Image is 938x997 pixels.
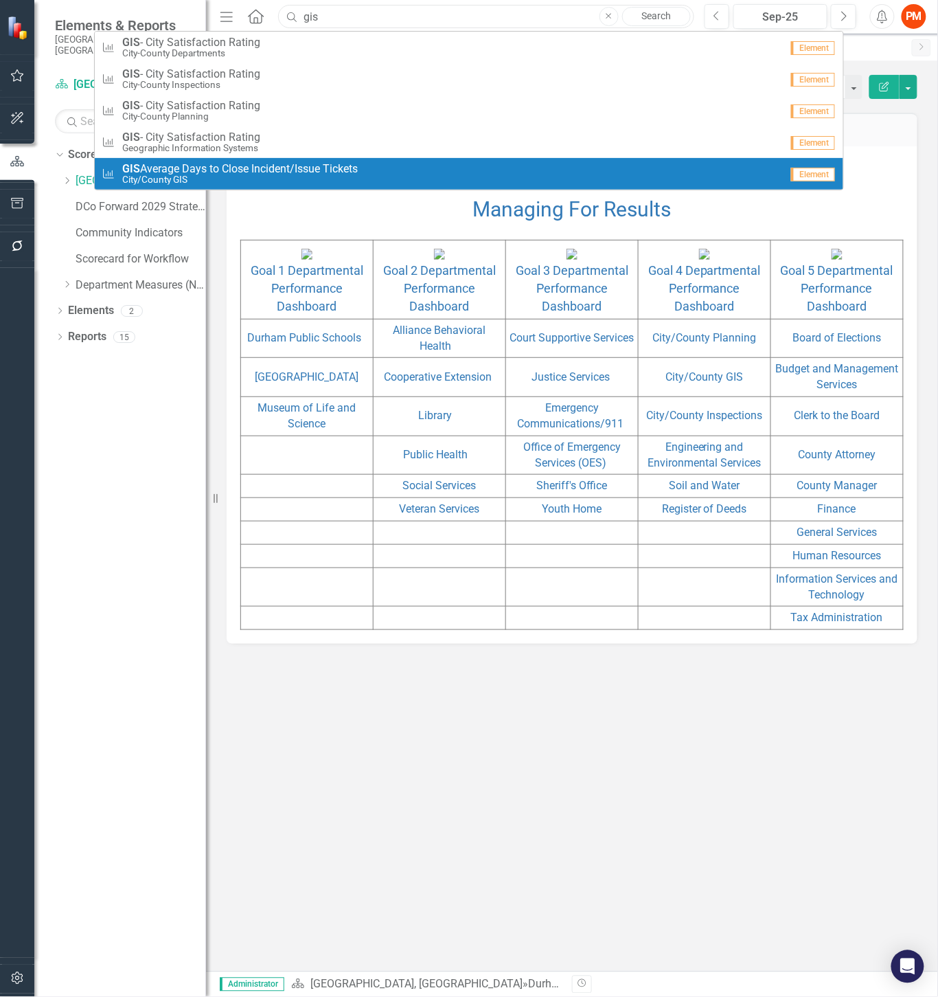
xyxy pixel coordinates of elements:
a: - City Satisfaction RatingCity-County InspectionsElement [95,63,844,95]
img: goal%204%20icon.PNG [699,249,710,260]
img: goal%205%20icon.PNG [832,249,843,260]
a: Reports [68,329,106,345]
a: Search [622,7,691,26]
a: Alliance Behavioral Health [393,324,486,352]
span: Element [791,168,835,181]
a: Information Services and Technology [777,572,898,601]
a: Finance [818,502,856,515]
div: » [291,977,562,993]
small: Geographic Information Systems [122,143,260,153]
a: General Services [797,526,878,539]
a: Soil and Water [670,479,740,492]
a: Public Health [403,448,468,461]
a: Office of Emergency Services (OES) [523,440,621,469]
a: Goal 4 Departmental Performance Dashboard [648,263,761,313]
a: Library [419,409,453,422]
small: City-County Planning [122,111,260,122]
a: City/County Planning [653,331,757,344]
a: [GEOGRAPHIC_DATA], [GEOGRAPHIC_DATA] [55,77,192,93]
span: - City Satisfaction Rating [122,131,260,144]
div: Open Intercom Messenger [891,950,924,983]
div: 15 [113,331,135,343]
span: Element [791,136,835,150]
span: Average Days to Close Incident/Issue Tickets [122,163,358,175]
a: Court Supportive Services [510,331,634,344]
span: - City Satisfaction Rating [122,100,260,112]
a: Scorecard for Workflow [76,251,206,267]
a: Sheriff's Office [537,479,608,492]
a: Tax Administration [791,611,883,624]
a: County Manager [797,479,878,492]
a: [GEOGRAPHIC_DATA], [GEOGRAPHIC_DATA] [76,173,206,189]
a: Social Services [403,479,477,492]
img: goal%201%20icon%20v2.PNG [301,249,312,260]
input: Search Below... [55,109,192,133]
span: - City Satisfaction Rating [122,36,260,49]
span: Element [791,104,835,118]
a: Goal 3 Departmental Performance Dashboard [516,263,628,313]
small: City-County Inspections [122,80,260,90]
a: City/County GIS [666,370,744,383]
a: - City Satisfaction RatingCity-County DepartmentsElement [95,32,844,63]
div: Durham County's ClearPoint Site - Performance Management [528,978,823,991]
span: Element [791,73,835,87]
a: [GEOGRAPHIC_DATA], [GEOGRAPHIC_DATA] [310,978,523,991]
a: Goal 5 Departmental Performance Dashboard [781,263,893,313]
img: goal%203%20icon.PNG [567,249,577,260]
img: ClearPoint Strategy [7,16,31,40]
a: DCo Forward 2029 Strategic Plan [76,199,206,215]
a: Youth Home [542,502,602,515]
button: Sep-25 [733,4,827,29]
input: Search ClearPoint... [278,5,694,29]
small: [GEOGRAPHIC_DATA], [GEOGRAPHIC_DATA] [55,34,192,56]
img: goal%202%20icon.PNG [434,249,445,260]
a: City/County Inspections [647,409,763,422]
a: Managing For Results [473,197,672,221]
a: County Attorney [799,448,876,461]
a: Department Measures (New) [76,278,206,293]
span: - City Satisfaction Rating [122,68,260,80]
button: PM [902,4,926,29]
a: Museum of Life and Science [258,401,356,430]
a: Veteran Services [400,502,480,515]
span: Administrator [220,978,284,992]
a: - City Satisfaction RatingCity-County PlanningElement [95,95,844,126]
a: Elements [68,303,114,319]
a: Goal 2 Departmental Performance Dashboard [383,263,496,313]
span: Element [791,41,835,55]
small: City-County Departments [122,48,260,58]
a: Average Days to Close Incident/Issue TicketsCity/County GISElement [95,158,844,190]
a: Register of Deeds [662,502,747,515]
small: City/County GIS [122,175,358,185]
a: Justice Services [531,370,610,383]
a: Community Indicators [76,225,206,241]
a: Emergency Communications/911 [518,401,624,430]
span: Elements & Reports [55,17,192,34]
a: [GEOGRAPHIC_DATA] [255,370,359,383]
div: Sep-25 [738,9,823,25]
a: Cooperative Extension [385,370,492,383]
a: Board of Elections [793,331,882,344]
div: 2 [121,305,143,317]
a: Human Resources [793,549,882,562]
a: Engineering and Environmental Services [648,440,762,469]
a: Scorecards [68,147,124,163]
a: Budget and Management Services [776,362,899,391]
a: Durham Public Schools [247,331,361,344]
a: - City Satisfaction RatingGeographic Information SystemsElement [95,126,844,158]
a: Goal 1 Departmental Performance Dashboard [251,263,363,313]
a: Clerk to the Board [794,409,880,422]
